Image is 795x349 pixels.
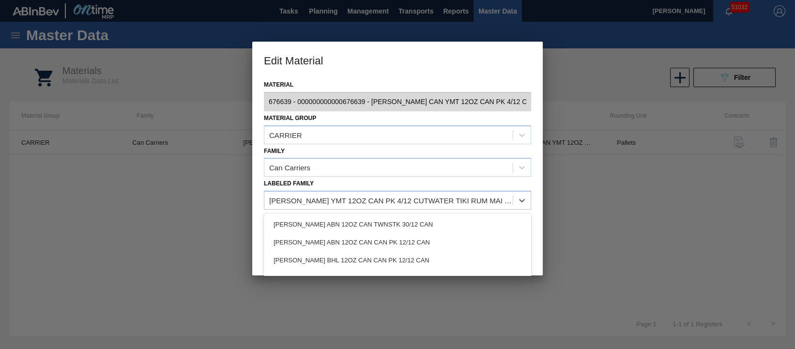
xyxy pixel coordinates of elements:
h3: Edit Material [252,42,543,78]
div: [PERSON_NAME] YMT 12OZ CAN PK 4/12 CUTWATER TIKI RUM MAI TAI [269,197,514,205]
label: Material Group [264,115,316,121]
label: Rounding Unit [264,213,311,220]
div: Can Carriers [269,164,310,172]
div: [PERSON_NAME] NTI 12OZ CAN TWNSTK 30/12 CAN [264,269,531,287]
label: Family [264,148,285,154]
div: [PERSON_NAME] ABN 12OZ CAN CAN PK 12/12 CAN [264,233,531,251]
div: [PERSON_NAME] BHL 12OZ CAN CAN PK 12/12 CAN [264,251,531,269]
label: Material [264,78,531,92]
div: [PERSON_NAME] ABN 12OZ CAN TWNSTK 30/12 CAN [264,215,531,233]
label: Labeled Family [264,180,314,187]
div: CARRIER [269,131,302,139]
